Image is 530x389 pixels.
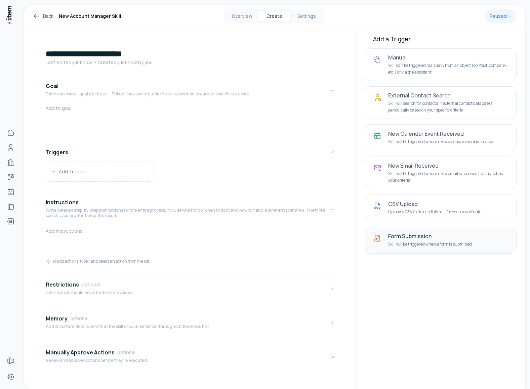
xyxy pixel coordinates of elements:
[46,343,335,371] button: Manually Approve ActionsoptionalReview and approve actions before they're executed.
[46,82,58,90] h4: Goal
[46,59,335,66] p: Last edited: just now ・Created: just now by you
[5,5,12,25] img: Item Brain Logo
[46,280,79,289] h4: Restrictions
[4,156,17,169] a: Companies
[46,314,68,322] h4: Memory
[46,290,134,295] p: Define what should never be done or avoided.
[46,198,79,206] h4: Instructions
[82,281,100,288] span: optional
[4,170,17,184] a: Deals
[4,126,17,139] a: Home
[46,193,335,226] button: InstructionsWrite detailed step-by-step instructions for the entire process. Include what to do, ...
[4,185,17,199] a: Agents
[46,371,335,377] div: Manually Approve ActionsoptionalReview and approve actions before they're executed.
[388,233,508,240] h4: Form Submission
[365,157,517,189] button: New Email ReceivedSkill will be triggered when a new email is received that matches your criteria
[388,138,508,145] p: Skill will be triggered when a new calendar event is created
[4,200,17,213] a: proposals
[365,86,517,119] button: External Contact SearchSkill will search for contacts in external contact databases periodically ...
[290,11,323,21] button: Settings
[365,194,517,221] button: CSV UploadUpload a CSV file to run this skill for each row of data
[46,148,68,156] h4: Triggers
[226,11,258,21] button: Overview
[365,124,517,151] button: New Calendar Event ReceivedSkill will be triggered when a new calendar event is created
[388,162,508,169] h4: New Email Received
[46,324,210,329] p: Add important details here that the skill should remember throughout the execution.
[388,241,508,248] p: Skill will be triggered when a form is submitted
[46,77,335,105] button: GoalDefine an overall goal for the skill. This will be used to guide the skill execution towards ...
[46,143,335,162] button: Triggers
[46,309,335,337] button: MemoryoptionalAdd important details here that the skill should remember throughout the execution.
[388,92,508,99] h4: External Contact Search
[117,349,135,356] span: optional
[388,201,508,207] h4: CSV Upload
[4,354,17,368] a: Forms
[46,91,250,97] p: Define an overall goal for the skill. This will be used to guide the skill execution towards a sp...
[388,209,508,215] p: Upload a CSV file to run this skill for each row of data
[388,62,508,75] p: Skill can be triggered manually from an object (contact, company, etc.) or via the assistant.
[46,162,154,181] button: Add Trigger
[373,35,508,43] h3: Add a Trigger
[46,105,335,137] div: GoalDefine an overall goal for the skill. This will be used to guide the skill execution towards ...
[388,54,508,61] h4: Manual
[46,259,150,264] div: To add actions, type / and select an action from the list.
[258,11,290,21] button: Create
[388,130,508,137] h4: New Calendar Event Received
[46,208,330,218] p: Write detailed step-by-step instructions for the entire process. Include what to do, when to do i...
[4,215,17,228] a: bootcamps
[59,12,121,20] h1: New Account Manager Skill
[388,170,508,183] p: Skill will be triggered when a new email is received that matches your criteria
[46,358,148,363] p: Review and approve actions before they're executed.
[4,370,17,384] a: Settings
[46,275,335,303] button: RestrictionsoptionalDefine what should never be done or avoided.
[365,48,517,81] button: ManualSkill can be triggered manually from an object (contact, company, etc.) or via the assistant.
[388,100,508,113] p: Skill will search for contacts in external contact databases periodically based on your specific ...
[4,141,17,154] a: People
[32,12,53,20] a: Back
[46,226,335,269] div: InstructionsWrite detailed step-by-step instructions for the entire process. Include what to do, ...
[46,162,335,187] div: Triggers
[46,348,115,356] h4: Manually Approve Actions
[70,315,88,322] span: optional
[365,227,517,254] button: Form SubmissionSkill will be triggered when a form is submitted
